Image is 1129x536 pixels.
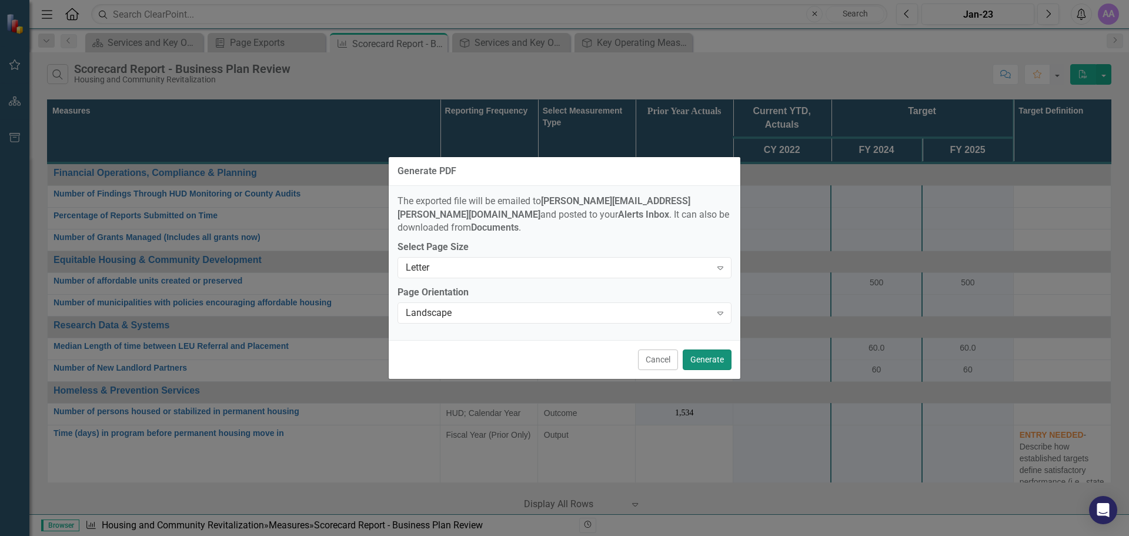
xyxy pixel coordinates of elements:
strong: [PERSON_NAME][EMAIL_ADDRESS][PERSON_NAME][DOMAIN_NAME] [398,195,690,220]
button: Cancel [638,349,678,370]
div: Letter [406,261,711,275]
label: Page Orientation [398,286,731,299]
span: The exported file will be emailed to and posted to your . It can also be downloaded from . [398,195,729,234]
button: Generate [683,349,731,370]
div: Open Intercom Messenger [1089,496,1117,524]
div: Landscape [406,307,711,320]
label: Select Page Size [398,241,731,254]
div: Generate PDF [398,166,456,177]
strong: Alerts Inbox [618,209,669,220]
strong: Documents [471,222,519,233]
